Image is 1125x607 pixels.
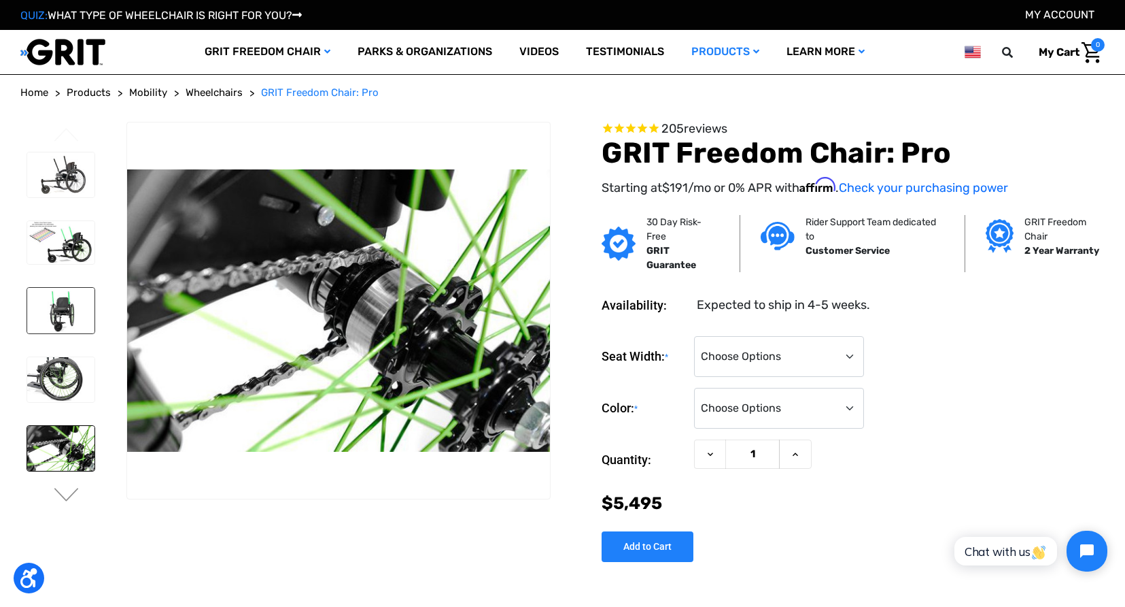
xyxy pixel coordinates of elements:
img: Customer service [761,222,795,250]
span: Home [20,86,48,99]
span: 205 reviews [661,121,727,136]
dd: Expected to ship in 4-5 weeks. [697,296,870,314]
strong: Customer Service [806,245,890,257]
span: GRIT Freedom Chair: Pro [261,86,379,99]
label: Seat Width: [602,336,687,378]
a: Testimonials [572,30,678,74]
img: us.png [965,44,981,61]
a: Wheelchairs [186,85,243,101]
a: Account [1025,8,1094,21]
label: Color: [602,388,687,429]
p: GRIT Freedom Chair [1024,215,1109,244]
nav: Breadcrumb [20,85,1105,101]
p: 30 Day Risk-Free [646,215,719,244]
img: GRIT Guarantee [602,227,636,261]
img: Grit freedom [986,219,1014,253]
input: Search [1008,38,1028,67]
a: Mobility [129,85,167,101]
strong: 2 Year Warranty [1024,245,1099,257]
p: Rider Support Team dedicated to [806,215,944,244]
span: Mobility [129,86,167,99]
label: Quantity: [602,440,687,480]
img: GRIT Freedom Chair Pro: close up of one Spinergy wheel with green-colored spokes and upgraded dri... [27,426,94,471]
span: My Cart [1039,46,1079,59]
img: GRIT All-Terrain Wheelchair and Mobility Equipment [20,38,105,66]
span: reviews [684,121,727,136]
img: GRIT Freedom Chair Pro: side view of Pro model with green lever wraps and spokes on Spinergy whee... [27,221,94,265]
strong: GRIT Guarantee [646,245,696,271]
span: $5,495 [602,493,662,513]
p: Starting at /mo or 0% APR with . [602,178,1105,197]
a: QUIZ:WHAT TYPE OF WHEELCHAIR IS RIGHT FOR YOU? [20,9,302,22]
a: Home [20,85,48,101]
img: Cart [1081,42,1101,63]
h1: GRIT Freedom Chair: Pro [602,136,1105,170]
span: Wheelchairs [186,86,243,99]
span: QUIZ: [20,9,48,22]
a: Videos [506,30,572,74]
a: Learn More [773,30,878,74]
button: Go to slide 2 of 3 [52,488,81,504]
a: GRIT Freedom Chair: Pro [261,85,379,101]
dt: Availability: [602,296,687,314]
a: Cart with 0 items [1028,38,1105,67]
span: $191 [662,180,688,195]
span: 0 [1091,38,1105,52]
a: GRIT Freedom Chair [191,30,344,74]
img: GRIT Freedom Chair Pro: the Pro model shown including contoured Invacare Matrx seatback, Spinergy... [27,152,94,197]
a: Products [67,85,111,101]
a: Products [678,30,773,74]
img: GRIT Freedom Chair Pro: close up side view of Pro off road wheelchair model highlighting custom c... [27,357,94,402]
input: Add to Cart [602,531,693,562]
iframe: Tidio Chat [939,519,1119,583]
a: Parks & Organizations [344,30,506,74]
img: GRIT Freedom Chair Pro: front view of Pro model all terrain wheelchair with green lever wraps and... [27,288,94,333]
span: Affirm [799,178,835,193]
span: Rated 4.6 out of 5 stars 205 reviews [602,122,1105,137]
button: Go to slide 3 of 3 [52,128,81,144]
img: GRIT Freedom Chair Pro: close up of one Spinergy wheel with green-colored spokes and upgraded dri... [127,169,550,452]
a: Check your purchasing power - Learn more about Affirm Financing (opens in modal) [839,180,1008,195]
span: Products [67,86,111,99]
